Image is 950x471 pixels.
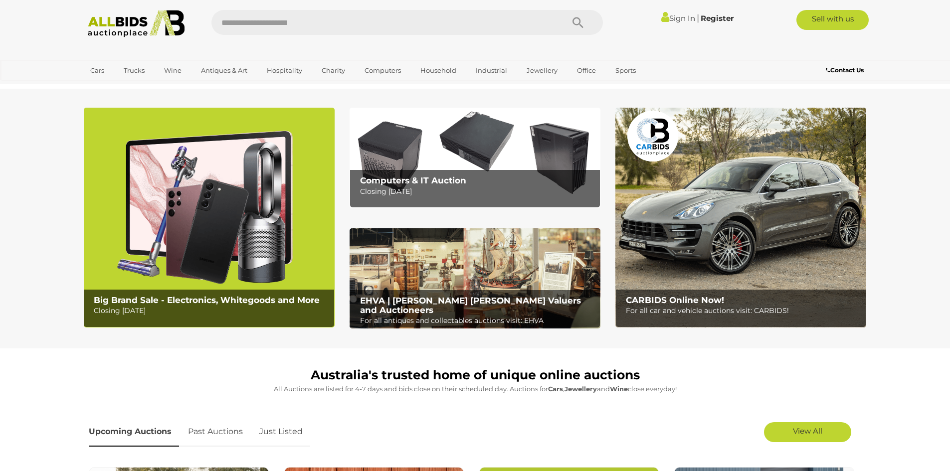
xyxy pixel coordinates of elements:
a: Sports [609,62,642,79]
a: Antiques & Art [194,62,254,79]
p: Closing [DATE] [94,305,329,317]
a: Industrial [469,62,514,79]
a: Past Auctions [181,417,250,447]
a: Office [570,62,602,79]
a: Computers & IT Auction Computers & IT Auction Closing [DATE] [350,108,600,208]
b: Computers & IT Auction [360,175,466,185]
a: Jewellery [520,62,564,79]
span: | [697,12,699,23]
a: [GEOGRAPHIC_DATA] [84,79,168,95]
strong: Jewellery [565,385,597,393]
a: Trucks [117,62,151,79]
a: Cars [84,62,111,79]
img: EHVA | Evans Hastings Valuers and Auctioneers [350,228,600,329]
strong: Wine [610,385,628,393]
a: Household [414,62,463,79]
b: EHVA | [PERSON_NAME] [PERSON_NAME] Valuers and Auctioneers [360,296,581,315]
img: Big Brand Sale - Electronics, Whitegoods and More [84,108,335,327]
p: Closing [DATE] [360,185,595,198]
strong: Cars [548,385,563,393]
a: Sign In [661,13,695,23]
a: Sell with us [796,10,869,30]
p: For all car and vehicle auctions visit: CARBIDS! [626,305,861,317]
a: EHVA | Evans Hastings Valuers and Auctioneers EHVA | [PERSON_NAME] [PERSON_NAME] Valuers and Auct... [350,228,600,329]
b: CARBIDS Online Now! [626,295,724,305]
a: Upcoming Auctions [89,417,179,447]
b: Big Brand Sale - Electronics, Whitegoods and More [94,295,320,305]
a: Just Listed [252,417,310,447]
a: Contact Us [826,65,866,76]
h1: Australia's trusted home of unique online auctions [89,368,862,382]
img: CARBIDS Online Now! [615,108,866,327]
a: Hospitality [260,62,309,79]
a: Register [701,13,734,23]
a: Computers [358,62,407,79]
a: Charity [315,62,352,79]
a: Wine [158,62,188,79]
b: Contact Us [826,66,864,74]
a: Big Brand Sale - Electronics, Whitegoods and More Big Brand Sale - Electronics, Whitegoods and Mo... [84,108,335,327]
img: Computers & IT Auction [350,108,600,208]
span: View All [793,426,822,436]
img: Allbids.com.au [82,10,190,37]
button: Search [553,10,603,35]
a: CARBIDS Online Now! CARBIDS Online Now! For all car and vehicle auctions visit: CARBIDS! [615,108,866,327]
a: View All [764,422,851,442]
p: All Auctions are listed for 4-7 days and bids close on their scheduled day. Auctions for , and cl... [89,383,862,395]
p: For all antiques and collectables auctions visit: EHVA [360,314,595,327]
